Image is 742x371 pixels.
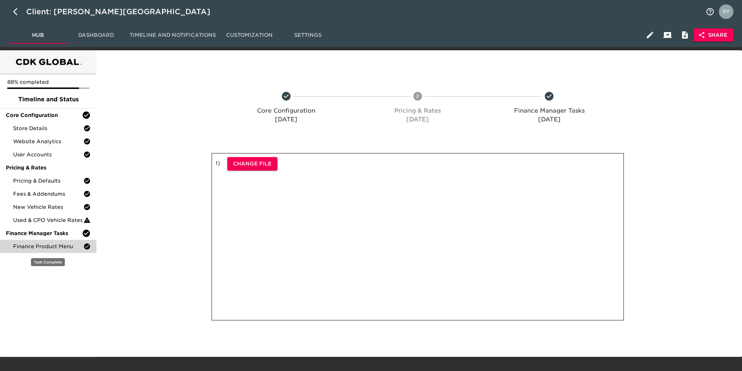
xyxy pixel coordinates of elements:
div: 1 ) [212,153,624,320]
p: 88% completed [7,78,89,86]
span: New Vehicle Rates [13,203,83,211]
text: 2 [416,93,419,99]
button: Share [694,28,733,42]
button: Internal Notes and Comments [676,26,694,44]
p: Finance Manager Tasks [486,106,612,115]
span: Timeline and Status [6,95,91,104]
span: Hub [13,31,63,40]
p: [DATE] [486,115,612,124]
span: Store Details [13,125,83,132]
span: Used & CPO Vehicle Rates [13,216,83,224]
div: Client: [PERSON_NAME][GEOGRAPHIC_DATA] [26,6,221,17]
span: Dashboard [71,31,121,40]
span: Timeline and Notifications [130,31,216,40]
span: User Accounts [13,151,83,158]
span: Core Configuration [6,112,82,119]
button: Edit Hub [641,26,659,44]
p: Core Configuration [223,106,349,115]
span: Pricing & Rates [6,164,91,171]
p: [DATE] [223,115,349,124]
p: Pricing & Rates [355,106,480,115]
span: Customization [225,31,274,40]
button: Change File [227,157,277,171]
span: Pricing & Defaults [13,177,83,184]
p: [DATE] [355,115,480,124]
span: Fees & Addendums [13,190,83,198]
span: Website Analytics [13,138,83,145]
button: notifications [701,3,719,20]
span: Finance Product Menu [13,243,83,250]
span: Share [699,31,727,40]
span: Settings [283,31,332,40]
button: Client View [659,26,676,44]
span: Finance Manager Tasks [6,230,82,237]
span: Change File [233,159,272,168]
img: Profile [719,4,733,19]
